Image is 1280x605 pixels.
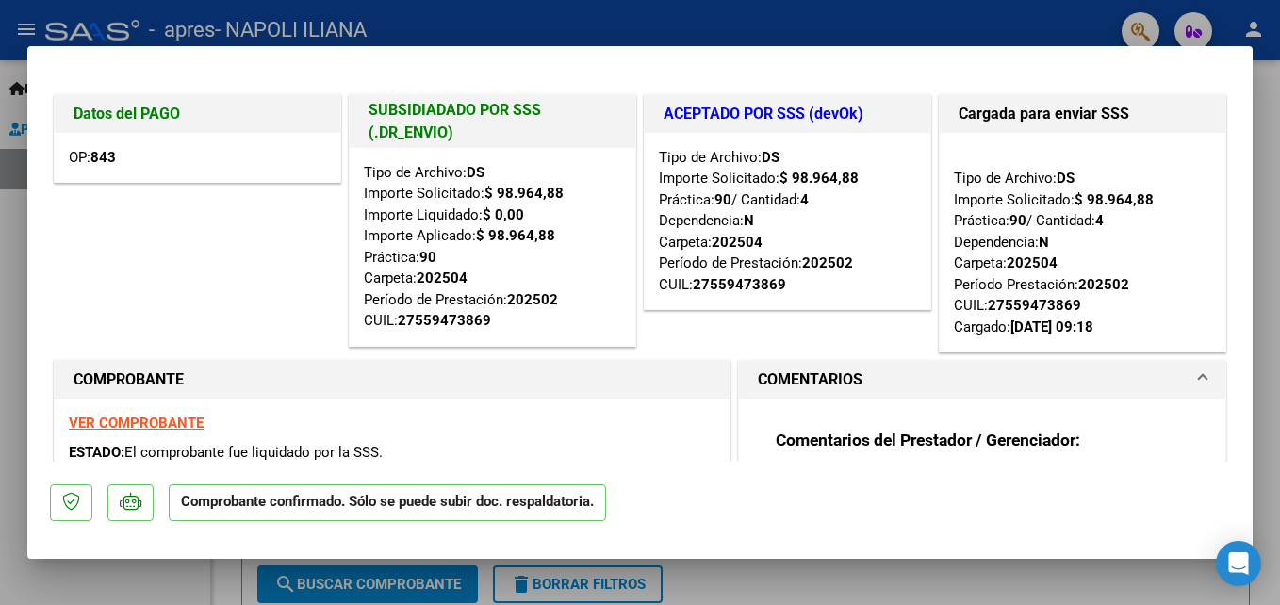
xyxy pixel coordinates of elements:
[779,170,859,187] strong: $ 98.964,88
[776,431,1080,450] strong: Comentarios del Prestador / Gerenciador:
[1007,254,1058,271] strong: 202504
[959,103,1206,125] h1: Cargada para enviar SSS
[1095,212,1104,229] strong: 4
[802,254,853,271] strong: 202502
[467,164,484,181] strong: DS
[712,234,763,251] strong: 202504
[369,99,616,144] h1: SUBSIDIADADO POR SSS (.DR_ENVIO)
[90,149,116,166] strong: 843
[483,206,524,223] strong: $ 0,00
[74,370,184,388] strong: COMPROBANTE
[169,484,606,521] p: Comprobante confirmado. Sólo se puede subir doc. respaldatoria.
[693,274,786,296] div: 27559473869
[364,162,621,332] div: Tipo de Archivo: Importe Solicitado: Importe Liquidado: Importe Aplicado: Práctica: Carpeta: Perí...
[417,270,468,286] strong: 202504
[659,147,916,296] div: Tipo de Archivo: Importe Solicitado: Práctica: / Cantidad: Dependencia: Carpeta: Período de Prest...
[507,291,558,308] strong: 202502
[476,227,555,244] strong: $ 98.964,88
[1075,191,1154,208] strong: $ 98.964,88
[1010,319,1093,335] strong: [DATE] 09:18
[124,444,383,461] span: El comprobante fue liquidado por la SSS.
[762,149,779,166] strong: DS
[69,415,204,432] a: VER COMPROBANTE
[988,295,1081,317] div: 27559473869
[1009,212,1026,229] strong: 90
[1039,234,1049,251] strong: N
[484,185,564,202] strong: $ 98.964,88
[69,149,116,166] span: OP:
[1216,541,1261,586] div: Open Intercom Messenger
[954,147,1211,338] div: Tipo de Archivo: Importe Solicitado: Práctica: / Cantidad: Dependencia: Carpeta: Período Prestaci...
[664,103,911,125] h1: ACEPTADO POR SSS (devOk)
[758,368,862,391] h1: COMENTARIOS
[739,361,1225,399] mat-expansion-panel-header: COMENTARIOS
[1078,276,1129,293] strong: 202502
[419,249,436,266] strong: 90
[1057,170,1075,187] strong: DS
[714,191,731,208] strong: 90
[74,103,321,125] h1: Datos del PAGO
[800,191,809,208] strong: 4
[398,310,491,332] div: 27559473869
[744,212,754,229] strong: N
[69,444,124,461] span: ESTADO:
